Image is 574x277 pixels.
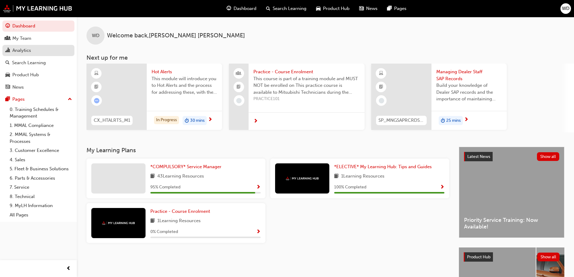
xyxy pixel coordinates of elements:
span: 0 % Completed [150,228,178,235]
a: 5. Fleet & Business Solutions [7,164,74,174]
a: Latest NewsShow allPriority Service Training: Now Available! [459,147,564,238]
a: News [2,82,74,93]
button: Pages [2,94,74,105]
div: Search Learning [12,59,46,66]
span: booktick-icon [379,83,383,91]
span: Priority Service Training: Now Available! [464,217,559,230]
button: Show Progress [256,184,261,191]
span: Pages [394,5,406,12]
span: news-icon [5,85,10,90]
span: news-icon [359,5,364,12]
a: Analytics [2,45,74,56]
span: WD [92,32,99,39]
span: Show Progress [440,185,444,190]
span: Search Learning [273,5,306,12]
span: Managing Dealer Staff SAP Records [436,68,502,82]
span: CX_HTALRTS_M1 [94,117,130,124]
span: book-icon [150,173,155,180]
span: prev-icon [66,265,71,272]
span: Build your knowledge of Dealer SAP records and the importance of maintaining your staff records i... [436,82,502,102]
h3: Next up for me [77,54,574,61]
a: 1. MMAL Compliance [7,121,74,130]
span: chart-icon [5,48,10,53]
a: Practice - Course EnrolmentThis course is part of a training module and MUST NOT be enrolled on T... [229,64,365,130]
span: next-icon [253,119,258,124]
span: 30 mins [190,117,205,124]
span: PRACTICE101 [253,96,360,102]
span: 1 Learning Resources [157,217,201,225]
a: car-iconProduct Hub [311,2,354,15]
span: News [366,5,378,12]
span: book-icon [334,173,339,180]
div: Product Hub [12,71,39,78]
span: Welcome back , [PERSON_NAME] [PERSON_NAME] [107,32,245,39]
img: mmal [102,221,135,225]
span: search-icon [5,60,10,66]
a: Search Learning [2,57,74,68]
a: 9. MyLH Information [7,201,74,210]
a: 2. MMAL Systems & Processes [7,130,74,146]
span: book-icon [150,217,155,225]
a: 7. Service [7,183,74,192]
button: Show all [537,152,560,161]
span: 100 % Completed [334,184,366,191]
span: Product Hub [467,254,491,260]
div: Analytics [12,47,31,54]
span: learningResourceType_ELEARNING-icon [94,70,99,77]
span: booktick-icon [237,83,241,91]
a: *ELECTIVE* My Learning Hub: Tips and Guides [334,163,434,170]
span: car-icon [5,72,10,78]
a: *COMPULSORY* Service Manager [150,163,224,170]
span: *ELECTIVE* My Learning Hub: Tips and Guides [334,164,432,169]
span: up-icon [68,96,72,103]
span: WD [562,5,569,12]
span: learningRecordVerb_NONE-icon [236,98,242,103]
a: 8. Technical [7,192,74,201]
span: people-icon [237,70,241,77]
span: Show Progress [256,185,261,190]
span: 25 mins [446,117,461,124]
span: SP_MNGSAPRCRDS_M1 [378,117,424,124]
a: Product HubShow all [464,252,560,262]
span: learningRecordVerb_ATTEMPT-icon [94,98,99,103]
span: Practice - Course Enrolment [253,68,360,75]
span: car-icon [316,5,321,12]
span: Latest News [467,154,490,159]
a: Dashboard [2,20,74,32]
button: Show Progress [440,184,444,191]
span: duration-icon [441,117,445,124]
div: My Team [12,35,31,42]
a: guage-iconDashboard [222,2,261,15]
a: pages-iconPages [382,2,411,15]
span: Practice - Course Enrolment [150,209,210,214]
span: pages-icon [5,97,10,102]
span: next-icon [208,117,212,123]
span: Show Progress [256,229,261,235]
a: search-iconSearch Learning [261,2,311,15]
h3: My Learning Plans [86,147,449,154]
span: guage-icon [5,24,10,29]
span: 43 Learning Resources [157,173,204,180]
button: Show all [537,253,560,261]
span: next-icon [464,117,469,123]
img: mmal [286,177,319,181]
a: CX_HTALRTS_M1Hot AlertsThis module will introduce you to Hot Alerts and the process for addressin... [86,64,222,130]
a: Practice - Course Enrolment [150,208,212,215]
div: News [12,84,24,91]
a: Latest NewsShow all [464,152,559,162]
span: Product Hub [323,5,350,12]
span: learningRecordVerb_NONE-icon [379,98,384,103]
a: My Team [2,33,74,44]
span: guage-icon [227,5,231,12]
button: WD [560,3,571,14]
span: search-icon [266,5,270,12]
button: Show Progress [256,228,261,236]
span: pages-icon [387,5,392,12]
button: DashboardMy TeamAnalyticsSearch LearningProduct HubNews [2,19,74,94]
span: people-icon [5,36,10,41]
img: mmal [3,5,72,12]
a: Product Hub [2,69,74,80]
span: Dashboard [234,5,256,12]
